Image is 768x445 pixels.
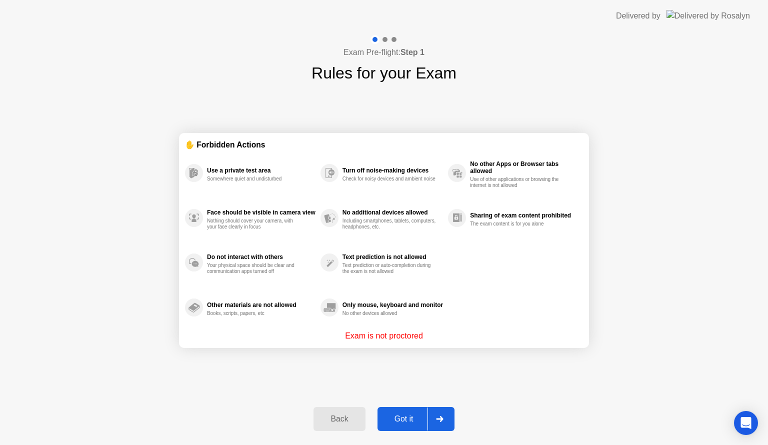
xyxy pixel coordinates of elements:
div: Text prediction is not allowed [342,253,443,260]
div: Books, scripts, papers, etc [207,310,301,316]
div: The exam content is for you alone [470,221,564,227]
div: Check for noisy devices and ambient noise [342,176,437,182]
img: Delivered by Rosalyn [666,10,750,21]
h1: Rules for your Exam [311,61,456,85]
div: Got it [380,414,427,423]
div: Only mouse, keyboard and monitor [342,301,443,308]
button: Back [313,407,365,431]
div: No other Apps or Browser tabs allowed [470,160,578,174]
div: Nothing should cover your camera, with your face clearly in focus [207,218,301,230]
div: Delivered by [616,10,660,22]
div: Text prediction or auto-completion during the exam is not allowed [342,262,437,274]
div: No other devices allowed [342,310,437,316]
div: Sharing of exam content prohibited [470,212,578,219]
div: ✋ Forbidden Actions [185,139,583,150]
div: Turn off noise-making devices [342,167,443,174]
div: Open Intercom Messenger [734,411,758,435]
div: Use of other applications or browsing the internet is not allowed [470,176,564,188]
h4: Exam Pre-flight: [343,46,424,58]
div: No additional devices allowed [342,209,443,216]
div: Your physical space should be clear and communication apps turned off [207,262,301,274]
div: Back [316,414,362,423]
div: Do not interact with others [207,253,315,260]
div: Including smartphones, tablets, computers, headphones, etc. [342,218,437,230]
div: Use a private test area [207,167,315,174]
button: Got it [377,407,454,431]
p: Exam is not proctored [345,330,423,342]
div: Face should be visible in camera view [207,209,315,216]
div: Other materials are not allowed [207,301,315,308]
b: Step 1 [400,48,424,56]
div: Somewhere quiet and undisturbed [207,176,301,182]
